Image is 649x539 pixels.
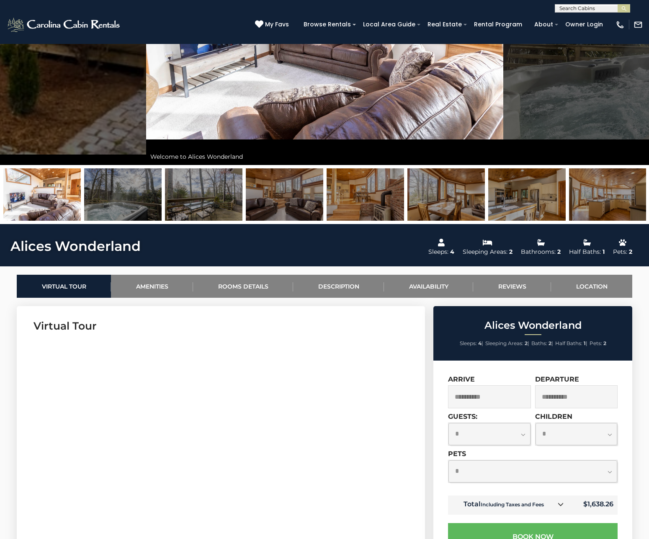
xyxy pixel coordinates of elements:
[299,18,355,31] a: Browse Rentals
[84,168,162,221] img: 163458209
[33,319,408,333] h3: Virtual Tour
[448,495,570,515] td: Total
[530,18,557,31] a: About
[555,340,582,346] span: Half Baths:
[569,168,646,221] img: 163458180
[448,375,475,383] label: Arrive
[590,340,602,346] span: Pets:
[584,340,586,346] strong: 1
[448,413,477,420] label: Guests:
[17,275,111,298] a: Virtual Tour
[603,340,606,346] strong: 2
[481,501,544,508] small: Including Taxes and Fees
[531,340,547,346] span: Baths:
[407,168,485,221] img: 163458196
[616,20,625,29] img: phone-regular-white.png
[146,148,503,165] div: Welcome to Alices Wonderland
[561,18,607,31] a: Owner Login
[460,340,477,346] span: Sleeps:
[255,20,291,29] a: My Favs
[555,338,587,349] li: |
[525,340,528,346] strong: 2
[535,413,572,420] label: Children
[246,168,323,221] img: 163458195
[111,275,193,298] a: Amenities
[460,338,483,349] li: |
[531,338,553,349] li: |
[165,168,242,221] img: 163458198
[470,18,526,31] a: Rental Program
[435,320,630,331] h2: Alices Wonderland
[488,168,566,221] img: 163458188
[634,20,643,29] img: mail-regular-white.png
[570,495,618,515] td: $1,638.26
[359,18,420,31] a: Local Area Guide
[6,16,122,33] img: White-1-2.png
[485,338,529,349] li: |
[293,275,384,298] a: Description
[473,275,551,298] a: Reviews
[423,18,466,31] a: Real Estate
[265,20,289,29] span: My Favs
[535,375,579,383] label: Departure
[478,340,482,346] strong: 4
[384,275,473,298] a: Availability
[3,168,81,221] img: 163458191
[549,340,551,346] strong: 2
[551,275,632,298] a: Location
[448,450,466,458] label: Pets
[485,340,523,346] span: Sleeping Areas:
[193,275,293,298] a: Rooms Details
[327,168,404,221] img: 163458192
